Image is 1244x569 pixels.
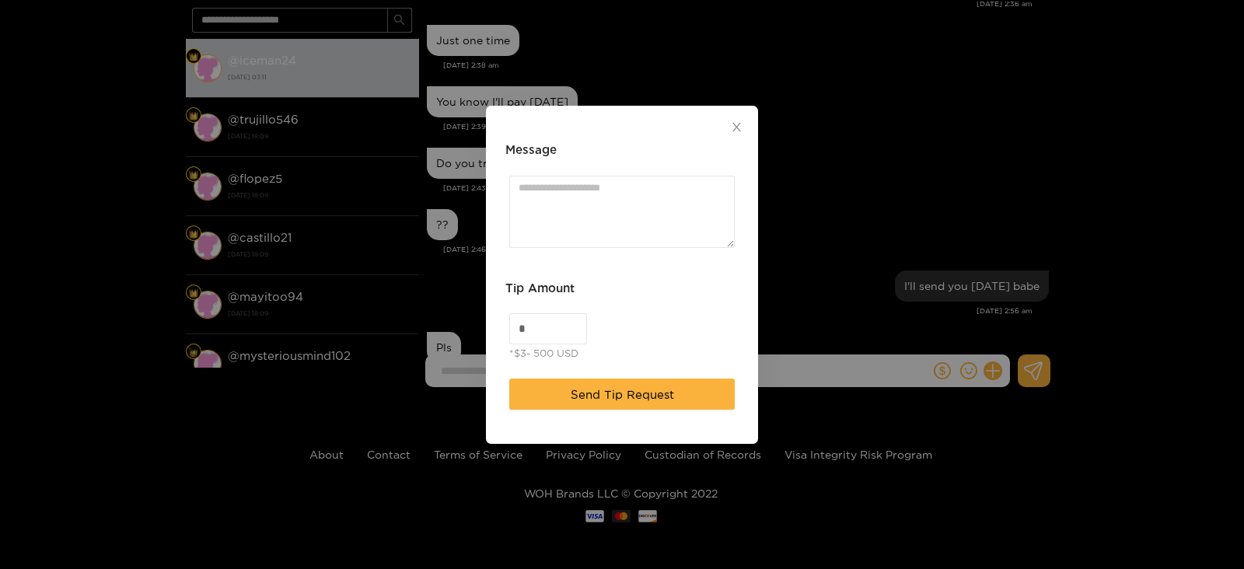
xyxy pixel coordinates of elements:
div: *$3- 500 USD [509,346,578,361]
h3: Tip Amount [505,279,575,298]
button: Close [715,106,758,149]
span: close [731,121,743,133]
span: Send Tip Request [571,386,674,404]
h3: Message [505,141,557,160]
button: Send Tip Request [509,379,735,410]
